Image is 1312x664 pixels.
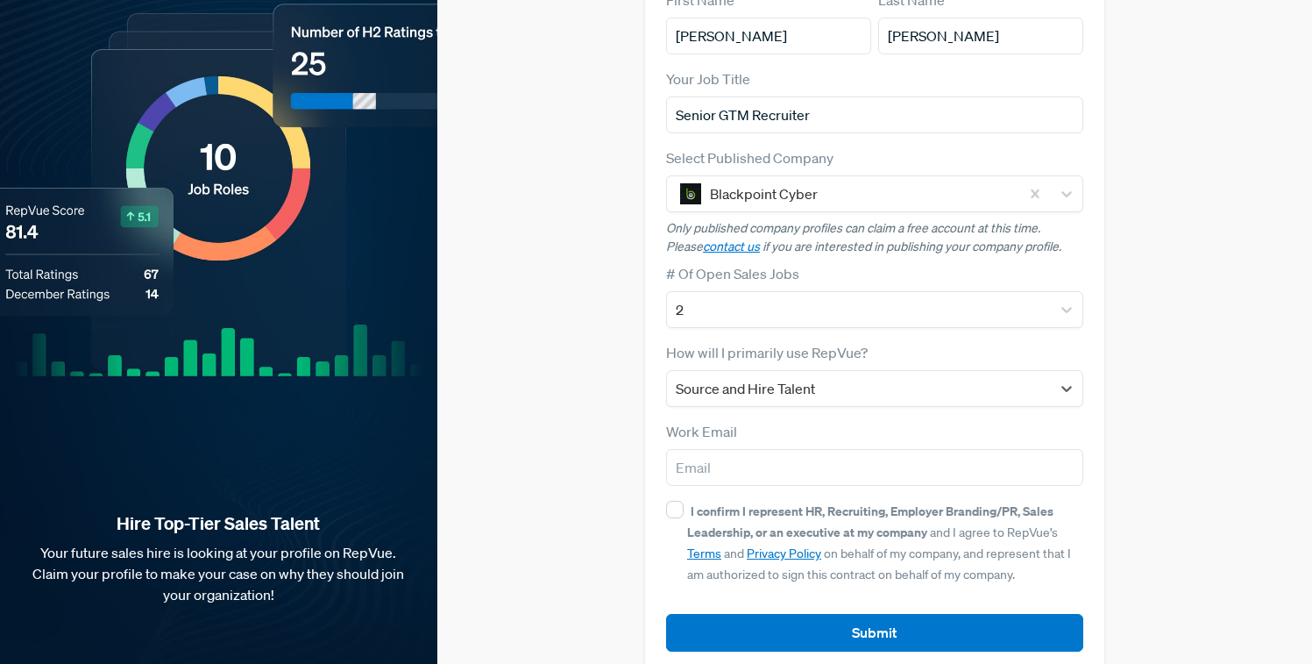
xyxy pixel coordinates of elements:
label: Your Job Title [666,68,750,89]
a: contact us [703,239,760,254]
input: Last Name [878,18,1083,54]
input: Title [666,96,1083,133]
img: Blackpoint Cyber [680,183,701,204]
label: Work Email [666,421,737,442]
a: Privacy Policy [747,546,821,561]
button: Submit [666,614,1083,652]
label: Select Published Company [666,147,833,168]
input: First Name [666,18,871,54]
span: and I agree to RepVue’s and on behalf of my company, and represent that I am authorized to sign t... [687,503,1071,582]
p: Your future sales hire is looking at your profile on RepVue. Claim your profile to make your case... [28,542,409,605]
strong: Hire Top-Tier Sales Talent [28,512,409,535]
input: Email [666,449,1083,486]
a: Terms [687,546,721,561]
label: How will I primarily use RepVue? [666,342,868,363]
p: Only published company profiles can claim a free account at this time. Please if you are interest... [666,219,1083,256]
label: # Of Open Sales Jobs [666,263,799,284]
strong: I confirm I represent HR, Recruiting, Employer Branding/PR, Sales Leadership, or an executive at ... [687,503,1053,540]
